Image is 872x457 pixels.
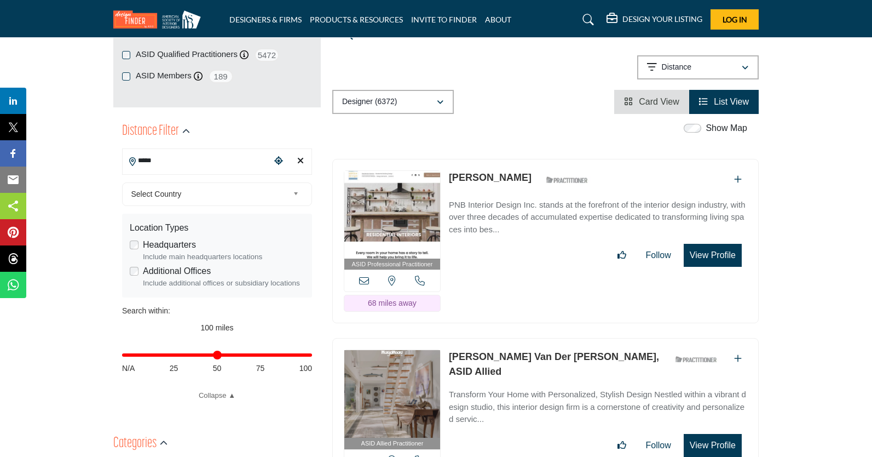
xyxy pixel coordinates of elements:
img: ASID Qualified Practitioners Badge Icon [542,173,591,187]
div: Choose your current location [270,150,287,173]
label: ASID Members [136,70,192,82]
span: N/A [122,363,135,374]
span: Select Country [131,187,289,201]
button: Like listing [610,244,633,266]
a: DESIGNERS & FIRMS [229,15,302,24]
label: Additional Offices [143,265,211,278]
span: 68 miles away [368,299,417,307]
span: ASID Professional Practitioner [351,260,432,269]
a: Add To List [734,175,742,184]
a: Search [572,11,601,28]
img: Pamela Bleakney [344,171,440,259]
a: View Card [624,97,679,106]
div: Include additional offices or subsidiary locations [143,278,304,289]
a: INVITE TO FINDER [411,15,477,24]
a: View List [699,97,749,106]
span: 189 [209,70,233,83]
label: ASID Qualified Practitioners [136,48,238,61]
span: 100 [299,363,312,374]
span: 5472 [255,48,279,62]
p: Transform Your Home with Personalized, Stylish Design Nestled within a vibrant design studio, thi... [449,389,747,426]
button: Follow [639,435,678,456]
h2: Categories [113,434,157,454]
img: Site Logo [113,10,206,28]
button: Distance [637,55,759,79]
img: Megan Van Der Kieft, ASID Allied [344,350,440,438]
a: Collapse ▲ [122,390,312,401]
button: Like listing [610,435,633,456]
a: PNB Interior Design Inc. stands at the forefront of the interior design industry, with over three... [449,192,747,236]
h5: DESIGN YOUR LISTING [622,14,702,24]
span: 100 miles [201,323,234,332]
a: ASID Professional Practitioner [344,171,440,270]
div: Clear search location [292,150,309,173]
div: Include main headquarters locations [143,252,304,262]
li: List View [689,90,759,114]
span: Card View [639,97,679,106]
span: 50 [213,363,222,374]
button: View Profile [684,434,742,457]
span: 75 [256,363,265,374]
img: ASID Qualified Practitioners Badge Icon [671,352,720,366]
h2: Distance Filter [122,122,179,141]
li: Card View [614,90,689,114]
a: [PERSON_NAME] Van Der [PERSON_NAME], ASID Allied [449,351,659,377]
a: Add To List [734,354,742,363]
button: Designer (6372) [332,90,454,114]
span: Log In [723,15,747,24]
div: Location Types [130,221,304,235]
button: Log In [711,9,759,30]
label: Show Map [706,122,747,135]
button: View Profile [684,244,742,267]
p: Pamela Bleakney [449,170,532,185]
div: Search within: [122,305,312,317]
div: DESIGN YOUR LISTING [607,13,702,26]
a: ABOUT [485,15,511,24]
p: PNB Interior Design Inc. stands at the forefront of the interior design industry, with over three... [449,199,747,236]
a: [PERSON_NAME] [449,172,532,183]
span: 25 [170,363,178,374]
p: Designer (6372) [342,96,397,107]
p: Distance [662,62,691,73]
label: Headquarters [143,238,196,252]
span: List View [714,97,749,106]
input: ASID Qualified Practitioners checkbox [122,51,130,59]
input: ASID Members checkbox [122,72,130,81]
input: Search Location [123,150,270,172]
a: PRODUCTS & RESOURCES [310,15,403,24]
a: ASID Allied Practitioner [344,350,440,449]
button: Follow [639,244,678,266]
p: Megan Van Der Kieft, ASID Allied [449,350,661,379]
a: Transform Your Home with Personalized, Stylish Design Nestled within a vibrant design studio, thi... [449,382,747,426]
span: ASID Allied Practitioner [361,439,424,448]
